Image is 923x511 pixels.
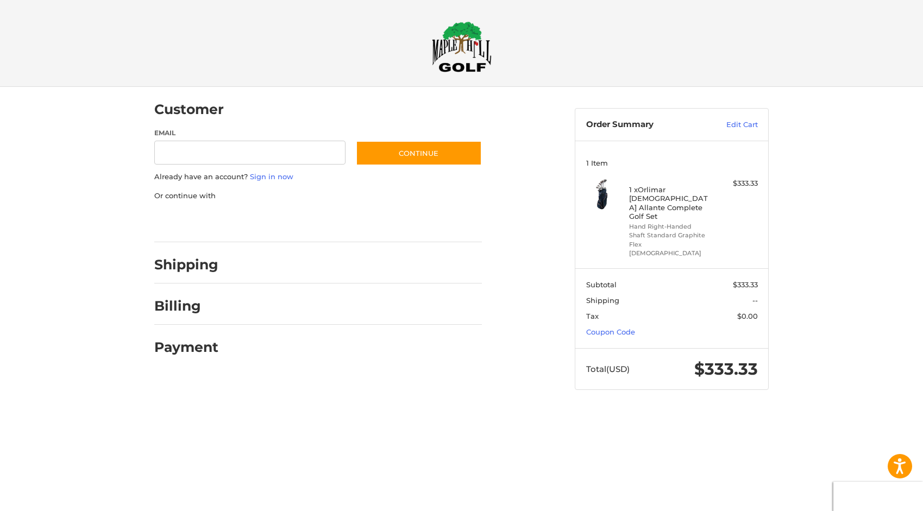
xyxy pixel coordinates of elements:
[151,212,233,231] iframe: PayPal-paypal
[629,222,712,231] li: Hand Right-Handed
[154,128,346,138] label: Email
[703,119,758,130] a: Edit Cart
[586,296,619,305] span: Shipping
[629,231,712,240] li: Shaft Standard Graphite
[586,159,758,167] h3: 1 Item
[432,21,492,72] img: Maple Hill Golf
[629,185,712,220] h4: 1 x Orlimar [DEMOGRAPHIC_DATA] Allante Complete Golf Set
[243,212,324,231] iframe: PayPal-paylater
[356,141,482,166] button: Continue
[154,101,224,118] h2: Customer
[586,364,630,374] span: Total (USD)
[154,339,218,356] h2: Payment
[737,312,758,320] span: $0.00
[250,172,293,181] a: Sign in now
[694,359,758,379] span: $333.33
[11,464,129,500] iframe: Gorgias live chat messenger
[335,212,417,231] iframe: PayPal-venmo
[154,191,482,201] p: Or continue with
[733,280,758,289] span: $333.33
[586,312,599,320] span: Tax
[586,280,617,289] span: Subtotal
[715,178,758,189] div: $333.33
[752,296,758,305] span: --
[833,482,923,511] iframe: Google Customer Reviews
[154,298,218,314] h2: Billing
[154,256,218,273] h2: Shipping
[586,327,635,336] a: Coupon Code
[154,172,482,182] p: Already have an account?
[586,119,703,130] h3: Order Summary
[629,240,712,258] li: Flex [DEMOGRAPHIC_DATA]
